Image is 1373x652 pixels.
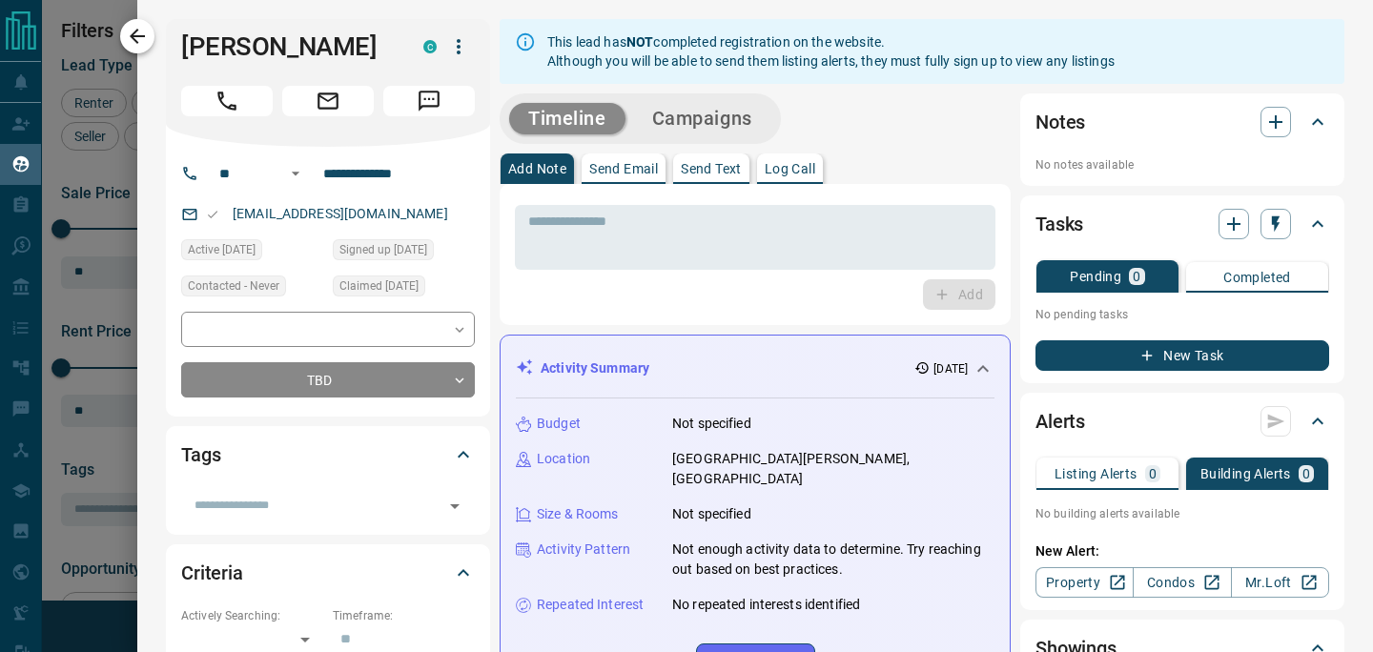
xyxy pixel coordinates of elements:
[284,162,307,185] button: Open
[1200,467,1291,480] p: Building Alerts
[672,504,751,524] p: Not specified
[333,239,475,266] div: Thu Oct 02 2025
[537,414,581,434] p: Budget
[672,595,860,615] p: No repeated interests identified
[188,240,256,259] span: Active [DATE]
[383,86,475,116] span: Message
[1302,467,1310,480] p: 0
[282,86,374,116] span: Email
[339,240,427,259] span: Signed up [DATE]
[672,414,751,434] p: Not specified
[589,162,658,175] p: Send Email
[1035,107,1085,137] h2: Notes
[181,558,243,588] h2: Criteria
[537,504,619,524] p: Size & Rooms
[1035,398,1329,444] div: Alerts
[681,162,742,175] p: Send Text
[1035,99,1329,145] div: Notes
[547,25,1115,78] div: This lead has completed registration on the website. Although you will be able to send them listi...
[672,540,994,580] p: Not enough activity data to determine. Try reaching out based on best practices.
[1035,209,1083,239] h2: Tasks
[1035,406,1085,437] h2: Alerts
[181,86,273,116] span: Call
[1133,270,1140,283] p: 0
[233,206,448,221] a: [EMAIL_ADDRESS][DOMAIN_NAME]
[537,595,644,615] p: Repeated Interest
[181,239,323,266] div: Thu Oct 02 2025
[933,360,968,377] p: [DATE]
[1035,340,1329,371] button: New Task
[441,493,468,520] button: Open
[672,449,994,489] p: [GEOGRAPHIC_DATA][PERSON_NAME], [GEOGRAPHIC_DATA]
[181,432,475,478] div: Tags
[537,449,590,469] p: Location
[626,34,653,50] strong: NOT
[1231,567,1329,598] a: Mr.Loft
[1133,567,1231,598] a: Condos
[1035,505,1329,522] p: No building alerts available
[509,103,625,134] button: Timeline
[181,550,475,596] div: Criteria
[206,208,219,221] svg: Email Valid
[339,276,419,295] span: Claimed [DATE]
[188,276,279,295] span: Contacted - Never
[333,275,475,302] div: Thu Oct 02 2025
[765,162,815,175] p: Log Call
[633,103,771,134] button: Campaigns
[423,40,437,53] div: condos.ca
[1149,467,1157,480] p: 0
[333,607,475,624] p: Timeframe:
[508,162,566,175] p: Add Note
[1055,467,1137,480] p: Listing Alerts
[1223,271,1291,284] p: Completed
[181,439,220,470] h2: Tags
[181,31,395,62] h1: [PERSON_NAME]
[1035,201,1329,247] div: Tasks
[1035,156,1329,173] p: No notes available
[516,351,994,386] div: Activity Summary[DATE]
[1070,270,1121,283] p: Pending
[181,362,475,397] div: TBD
[537,540,630,560] p: Activity Pattern
[1035,300,1329,329] p: No pending tasks
[1035,567,1134,598] a: Property
[1035,541,1329,561] p: New Alert:
[181,607,323,624] p: Actively Searching:
[541,358,649,378] p: Activity Summary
